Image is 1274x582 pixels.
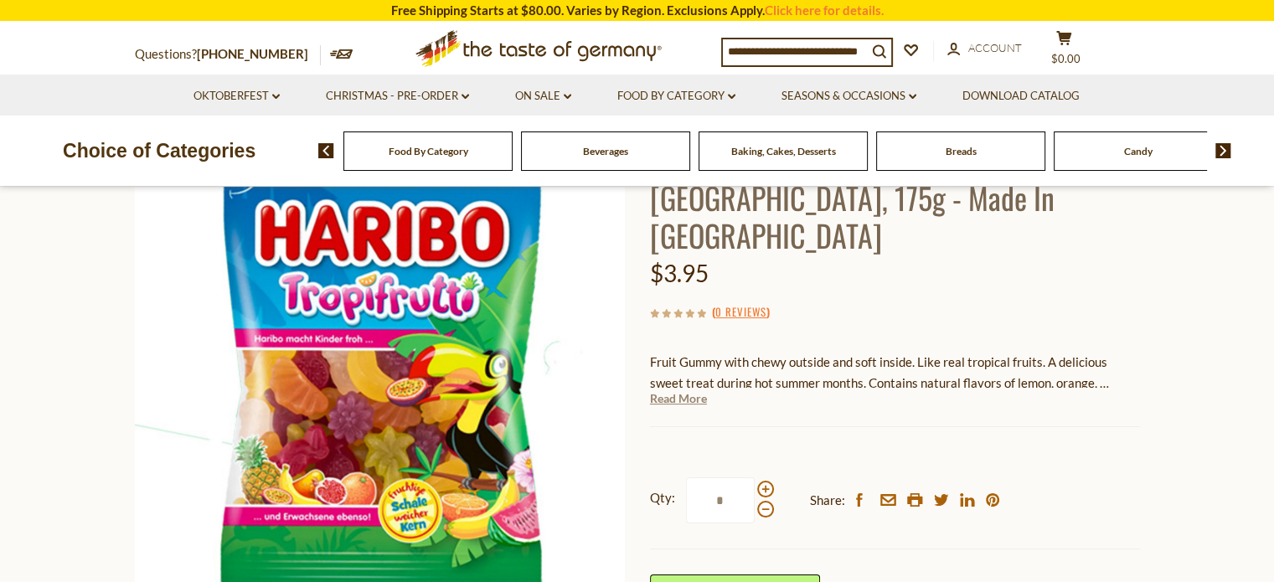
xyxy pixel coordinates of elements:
a: Christmas - PRE-ORDER [326,87,469,106]
p: Questions? [135,44,321,65]
a: Baking, Cakes, Desserts [731,145,836,157]
a: 0 Reviews [715,303,766,322]
strong: Qty: [650,487,675,508]
button: $0.00 [1039,30,1090,72]
img: previous arrow [318,143,334,158]
p: Fruit Gummy with chewy outside and soft inside. Like real tropical fruits. A delicious sweet trea... [650,352,1140,394]
a: On Sale [515,87,571,106]
span: ( ) [712,303,770,320]
a: Candy [1124,145,1153,157]
span: $0.00 [1051,52,1081,65]
span: Share: [810,490,845,511]
h1: Haribo Tropi Frutti Gummies in [GEOGRAPHIC_DATA], 175g - Made In [GEOGRAPHIC_DATA] [650,141,1140,254]
a: Food By Category [617,87,735,106]
a: Food By Category [389,145,468,157]
a: Account [947,39,1022,58]
a: Read More [650,390,707,407]
a: [PHONE_NUMBER] [197,46,308,61]
img: next arrow [1215,143,1231,158]
a: Breads [946,145,977,157]
a: Click here for details. [765,3,884,18]
span: $3.95 [650,259,709,287]
input: Qty: [686,477,755,523]
a: Oktoberfest [193,87,280,106]
a: Download Catalog [962,87,1080,106]
a: Seasons & Occasions [781,87,916,106]
a: Beverages [583,145,628,157]
span: Account [968,41,1022,54]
